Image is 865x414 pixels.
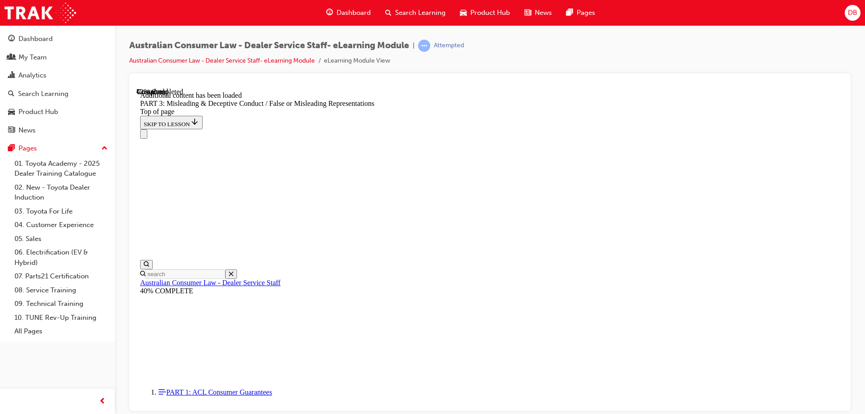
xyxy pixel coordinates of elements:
[4,67,111,84] a: Analytics
[4,172,16,182] button: Open search menu
[11,324,111,338] a: All Pages
[18,70,46,81] div: Analytics
[8,108,15,116] span: car-icon
[378,4,453,22] a: search-iconSearch Learning
[9,182,89,191] input: Search
[11,218,111,232] a: 04. Customer Experience
[319,4,378,22] a: guage-iconDashboard
[337,8,371,18] span: Dashboard
[577,8,595,18] span: Pages
[413,41,414,51] span: |
[4,31,111,47] a: Dashboard
[324,56,390,66] li: eLearning Module View
[559,4,602,22] a: pages-iconPages
[4,20,703,28] div: Top of page
[395,8,446,18] span: Search Learning
[89,182,100,191] button: Close search menu
[18,89,68,99] div: Search Learning
[18,107,58,117] div: Product Hub
[453,4,517,22] a: car-iconProduct Hub
[101,143,108,155] span: up-icon
[4,86,111,102] a: Search Learning
[11,181,111,205] a: 02. New - Toyota Dealer Induction
[4,191,144,199] a: Australian Consumer Law - Dealer Service Staff
[4,12,703,20] div: PART 3: Misleading & Deceptive Conduct / False or Misleading Representations
[524,7,531,18] span: news-icon
[4,4,703,12] div: Additional content has been loaded
[4,41,11,51] button: Close navigation menu
[11,205,111,218] a: 03. Toyota For Life
[4,140,111,157] button: Pages
[8,54,15,62] span: people-icon
[845,5,860,21] button: DB
[11,157,111,181] a: 01. Toyota Academy - 2025 Dealer Training Catalogue
[4,29,111,140] button: DashboardMy TeamAnalyticsSearch LearningProduct HubNews
[535,8,552,18] span: News
[11,297,111,311] a: 09. Technical Training
[434,41,464,50] div: Attempted
[11,269,111,283] a: 07. Parts21 Certification
[8,72,15,80] span: chart-icon
[460,7,467,18] span: car-icon
[848,8,857,18] span: DB
[99,396,106,407] span: prev-icon
[4,28,66,41] button: SKIP TO LESSON
[129,41,409,51] span: Australian Consumer Law - Dealer Service Staff- eLearning Module
[566,7,573,18] span: pages-icon
[11,246,111,269] a: 06. Electrification (EV & Hybrid)
[326,7,333,18] span: guage-icon
[470,8,510,18] span: Product Hub
[385,7,392,18] span: search-icon
[18,143,37,154] div: Pages
[18,34,53,44] div: Dashboard
[4,104,111,120] a: Product Hub
[11,283,111,297] a: 08. Service Training
[7,33,63,40] span: SKIP TO LESSON
[418,40,430,52] span: learningRecordVerb_ATTEMPT-icon
[18,52,47,63] div: My Team
[11,311,111,325] a: 10. TUNE Rev-Up Training
[18,125,36,136] div: News
[8,35,15,43] span: guage-icon
[4,122,111,139] a: News
[11,232,111,246] a: 05. Sales
[4,49,111,66] a: My Team
[5,3,76,23] img: Trak
[8,127,15,135] span: news-icon
[4,199,703,207] div: 40% COMPLETE
[8,90,14,98] span: search-icon
[517,4,559,22] a: news-iconNews
[129,57,315,64] a: Australian Consumer Law - Dealer Service Staff- eLearning Module
[8,145,15,153] span: pages-icon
